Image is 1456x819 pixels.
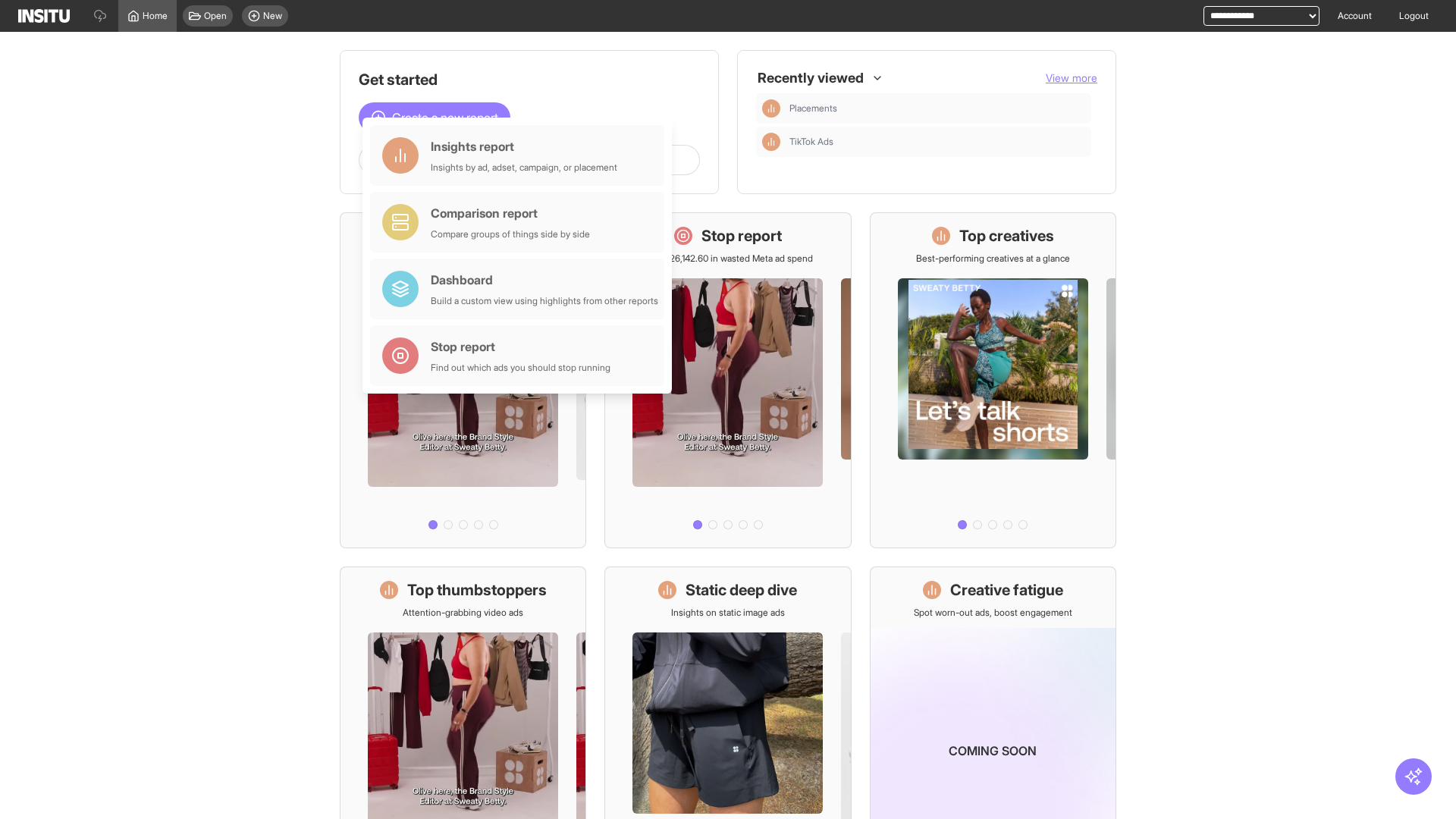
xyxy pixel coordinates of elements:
[431,137,617,155] div: Insights report
[1046,71,1097,84] span: View more
[359,102,510,133] button: Create a new report
[431,337,610,356] div: Stop report
[431,162,617,174] div: Insights by ad, adset, campaign, or placement
[789,102,837,115] span: Placements
[789,136,833,148] span: TikTok Ads
[642,253,813,265] p: Save £26,142.60 in wasted Meta ad spend
[407,579,547,601] h1: Top thumbstoppers
[762,133,780,151] div: Insights
[18,9,70,23] img: Logo
[789,102,1085,115] span: Placements
[431,228,590,240] div: Compare groups of things side by side
[959,225,1054,246] h1: Top creatives
[701,225,782,246] h1: Stop report
[686,579,797,601] h1: Static deep dive
[263,10,282,22] span: New
[359,69,700,90] h1: Get started
[431,362,610,374] div: Find out which ads you should stop running
[604,212,851,548] a: Stop reportSave £26,142.60 in wasted Meta ad spend
[916,253,1070,265] p: Best-performing creatives at a glance
[431,204,590,222] div: Comparison report
[870,212,1116,548] a: Top creativesBest-performing creatives at a glance
[340,212,586,548] a: What's live nowSee all active ads instantly
[143,10,168,22] span: Home
[431,271,658,289] div: Dashboard
[671,607,785,619] p: Insights on static image ads
[204,10,227,22] span: Open
[431,295,658,307] div: Build a custom view using highlights from other reports
[1046,71,1097,86] button: View more
[762,99,780,118] div: Insights
[403,607,523,619] p: Attention-grabbing video ads
[392,108,498,127] span: Create a new report
[789,136,1085,148] span: TikTok Ads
